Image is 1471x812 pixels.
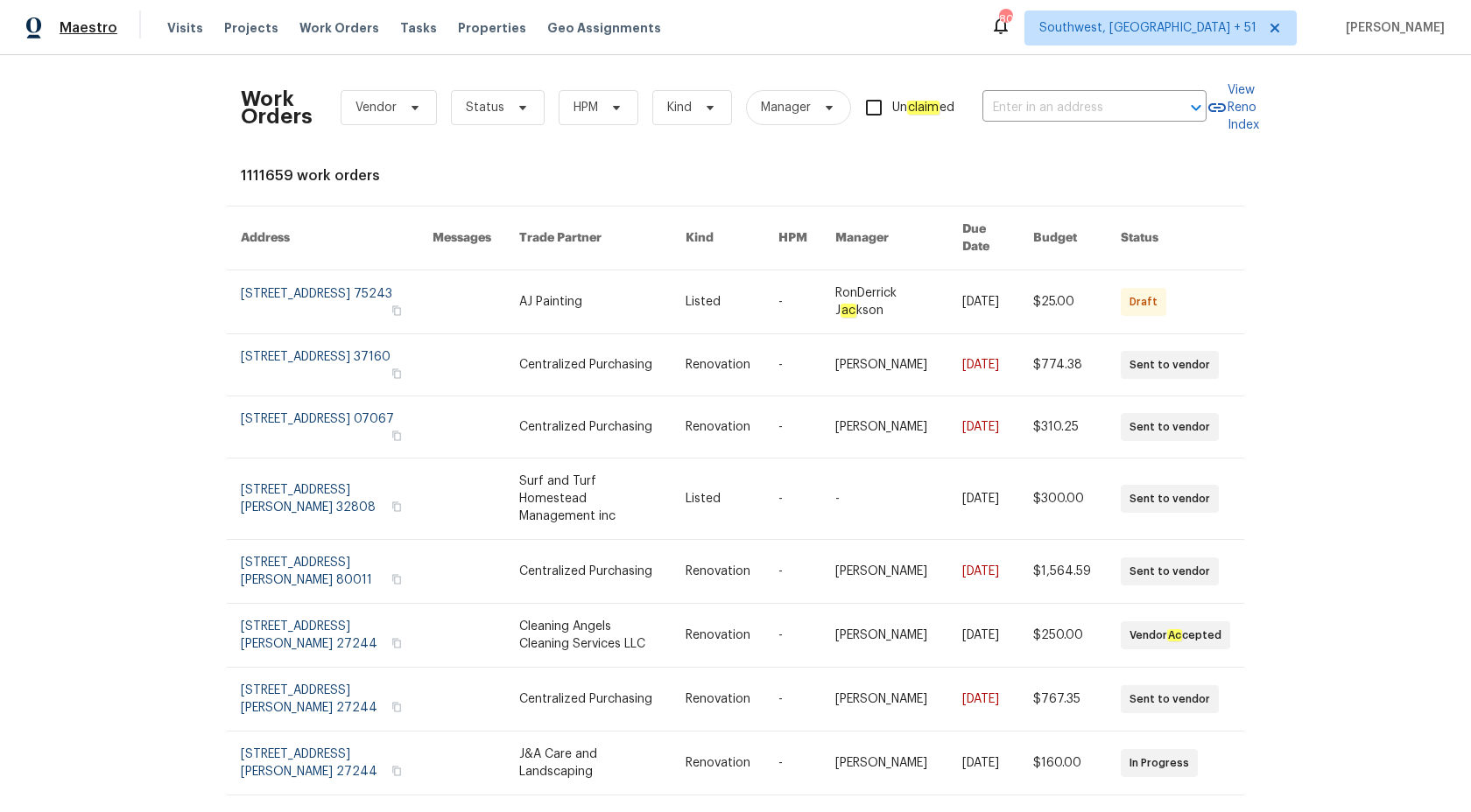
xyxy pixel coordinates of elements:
[672,604,764,668] td: Renovation
[241,90,313,125] h2: Work Orders
[60,19,117,37] span: Maestro
[505,540,671,604] td: Centralized Purchasing
[764,334,821,396] td: -
[672,731,764,795] td: Renovation
[1184,95,1208,120] button: Open
[672,540,764,604] td: Renovation
[505,334,671,396] td: Centralized Purchasing
[672,334,764,396] td: Renovation
[389,699,405,715] button: Copy Address
[764,270,821,334] td: -
[389,303,405,318] button: Copy Address
[547,19,661,37] span: Geo Assignments
[505,396,671,458] td: Centralized Purchasing
[1339,19,1445,37] span: [PERSON_NAME]
[167,19,203,37] span: Visits
[1039,19,1256,37] span: Southwest, [GEOGRAPHIC_DATA] + 51
[821,396,949,458] td: [PERSON_NAME]
[764,458,821,540] td: -
[764,206,821,270] th: HPM
[821,668,949,731] td: [PERSON_NAME]
[764,540,821,604] td: -
[224,19,278,37] span: Projects
[299,19,379,37] span: Work Orders
[672,668,764,731] td: Renovation
[672,396,764,458] td: Renovation
[672,206,764,270] th: Kind
[764,604,821,668] td: -
[821,731,949,795] td: [PERSON_NAME]
[389,571,405,587] button: Copy Address
[389,763,405,779] button: Copy Address
[821,540,949,604] td: [PERSON_NAME]
[764,731,821,795] td: -
[667,99,692,116] span: Kind
[1019,206,1107,270] th: Budget
[764,396,821,458] td: -
[227,206,419,270] th: Address
[419,206,505,270] th: Messages
[821,458,949,540] td: -
[389,366,405,381] button: Copy Address
[999,10,1011,28] div: 802
[892,99,954,117] span: Un ed
[672,270,764,334] td: Listed
[764,668,821,731] td: -
[505,731,671,795] td: J&A Care and Landscaping
[466,99,504,116] span: Status
[505,668,671,731] td: Centralized Purchasing
[505,206,671,270] th: Trade Partner
[672,458,764,540] td: Listed
[821,604,949,668] td: [PERSON_NAME]
[821,206,949,270] th: Manager
[400,22,437,34] span: Tasks
[761,99,811,116] span: Manager
[505,270,671,334] td: AJ Painting
[241,167,1230,185] div: 1111659 work orders
[355,99,397,116] span: Vendor
[1207,81,1259,134] a: View Reno Index
[505,604,671,668] td: Cleaning Angels Cleaning Services LLC
[907,101,940,115] em: claim
[1107,206,1244,270] th: Status
[982,94,1158,122] input: Enter in an address
[505,458,671,540] td: Surf and Turf Homestead Management inc
[948,206,1019,270] th: Due Date
[389,428,405,444] button: Copy Address
[821,334,949,396] td: [PERSON_NAME]
[574,99,598,116] span: HPM
[389,635,405,651] button: Copy Address
[821,270,949,334] td: RonDerrick J kson
[389,499,405,514] button: Copy Address
[458,19,526,37] span: Properties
